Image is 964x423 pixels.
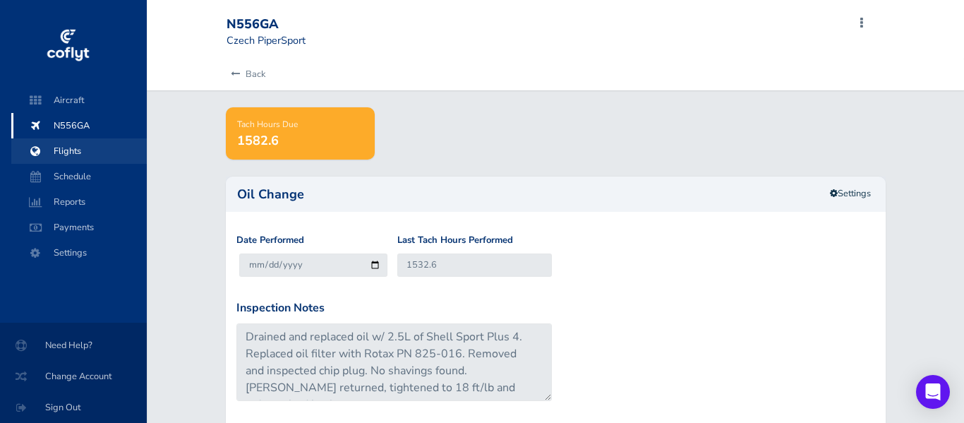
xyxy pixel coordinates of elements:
[236,233,304,248] label: Date Performed
[25,164,133,189] span: Schedule
[227,17,328,32] div: N556GA
[44,25,91,67] img: coflyt logo
[916,375,950,409] div: Open Intercom Messenger
[227,59,265,90] a: Back
[237,119,298,130] span: Tach Hours Due
[17,364,130,389] span: Change Account
[17,333,130,358] span: Need Help?
[25,240,133,266] span: Settings
[25,215,133,240] span: Payments
[236,299,325,318] label: Inspection Notes
[25,138,133,164] span: Flights
[821,182,880,205] a: Settings
[236,323,553,401] textarea: Drained and replaced oil w/ 2.5L of Shell Sport Plus 4. Replaced oil filter with Rotax PN 825-016...
[17,395,130,420] span: Sign Out
[237,188,874,201] h2: Oil Change
[25,189,133,215] span: Reports
[25,88,133,113] span: Aircraft
[25,113,133,138] span: N556GA
[397,233,513,248] label: Last Tach Hours Performed
[227,33,306,47] small: Czech PiperSport
[237,132,279,149] span: 1582.6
